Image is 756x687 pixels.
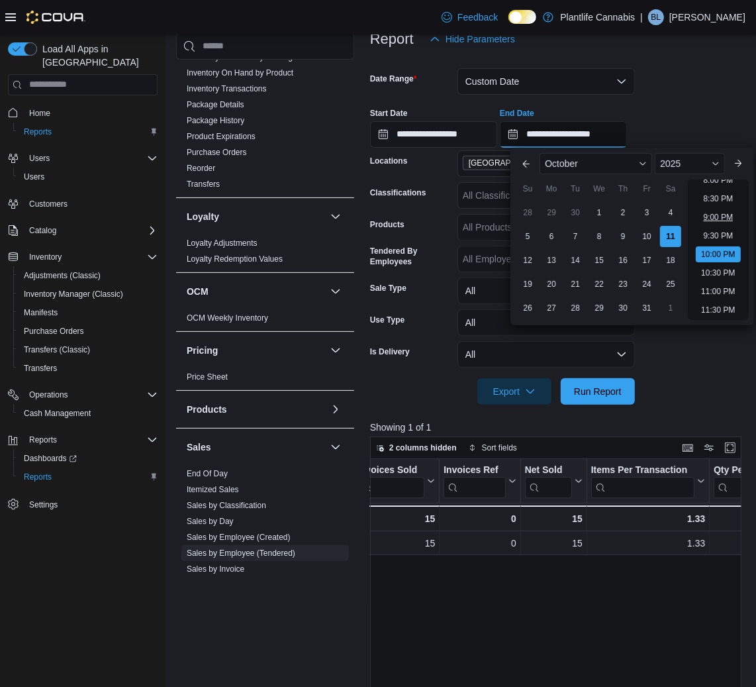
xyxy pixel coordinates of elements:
button: Invoices Sold [357,464,435,498]
button: Customers [3,194,163,213]
button: Catalog [24,223,62,238]
span: 2 columns hidden [389,443,457,453]
button: Custom Date [457,68,635,95]
div: day-1 [589,202,610,223]
li: 10:30 PM [696,265,740,281]
a: Settings [24,497,63,513]
a: Dashboards [19,450,82,466]
input: Dark Mode [508,10,536,24]
span: Reorder [187,163,215,174]
button: Sales [187,441,325,454]
button: Run Report [561,378,635,405]
div: Bruno Leest [648,9,664,25]
input: Press the down key to enter a popover containing a calendar. Press the escape key to close the po... [500,121,627,148]
div: OCM [176,310,354,331]
div: 0 [444,535,516,551]
a: Product Expirations [187,132,256,141]
span: Catalog [29,225,56,236]
span: Settings [29,500,58,510]
div: Invoices Sold [357,464,424,476]
div: We [589,178,610,199]
span: Dashboards [24,453,77,464]
span: Run Report [574,385,622,398]
span: Transfers [24,363,57,374]
button: Transfers [13,359,163,378]
span: Transfers [19,360,158,376]
div: day-3 [636,202,657,223]
div: day-15 [589,250,610,271]
a: Users [19,169,50,185]
span: BL [651,9,661,25]
div: Pricing [176,369,354,390]
span: Catalog [24,223,158,238]
input: Press the down key to open a popover containing a calendar. [370,121,497,148]
div: day-18 [660,250,681,271]
button: Keyboard shortcuts [680,440,696,456]
div: Mo [541,178,562,199]
div: 15 [525,535,583,551]
span: Sort fields [482,443,517,453]
span: Operations [24,387,158,403]
div: day-7 [565,226,586,247]
div: Inventory [176,17,354,197]
span: Reports [19,124,158,140]
div: Items Per Transaction [591,464,694,498]
button: Reports [13,123,163,141]
div: day-30 [565,202,586,223]
a: Customers [24,196,73,212]
span: Package History [187,115,244,126]
a: Adjustments (Classic) [19,268,106,284]
div: Invoices Ref [444,464,505,476]
div: 1.33 [591,535,706,551]
li: 9:30 PM [698,228,739,244]
div: day-29 [589,297,610,319]
span: Transfers (Classic) [24,344,90,355]
div: 1.33 [591,511,705,527]
button: Pricing [187,344,325,357]
a: Sales by Invoice [187,564,244,574]
h3: OCM [187,285,209,298]
div: day-31 [636,297,657,319]
button: Home [3,103,163,123]
button: Pricing [328,343,344,358]
span: Home [24,105,158,121]
a: Inventory On Hand by Product [187,68,293,78]
button: Reports [3,431,163,449]
span: Inventory [24,249,158,265]
button: Sales [328,439,344,455]
ul: Time [688,180,748,320]
div: day-28 [565,297,586,319]
label: Locations [370,156,408,166]
a: Inventory Manager (Classic) [19,286,128,302]
button: Inventory Manager (Classic) [13,285,163,303]
span: Price Sheet [187,372,228,382]
div: day-28 [517,202,538,223]
button: Net Sold [524,464,582,498]
span: Manifests [24,307,58,318]
div: Items Per Transaction [591,464,694,476]
span: Transfers (Classic) [19,342,158,358]
button: Reports [13,468,163,486]
button: Reports [24,432,62,448]
div: day-10 [636,226,657,247]
div: 15 [357,535,435,551]
div: day-8 [589,226,610,247]
span: Inventory Transactions [187,83,267,94]
div: Tu [565,178,586,199]
a: Sales by Employee (Created) [187,533,291,542]
img: Cova [26,11,85,24]
span: Customers [24,195,158,212]
label: Use Type [370,315,404,325]
a: End Of Day [187,469,228,478]
div: day-20 [541,274,562,295]
a: Transfers (Classic) [19,342,95,358]
label: Start Date [370,108,408,119]
button: Products [187,403,325,416]
div: day-23 [612,274,634,295]
button: Catalog [3,221,163,240]
a: Sales by Employee (Tendered) [187,549,295,558]
span: Feedback [457,11,498,24]
button: Loyalty [328,209,344,225]
a: Dashboards [13,449,163,468]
